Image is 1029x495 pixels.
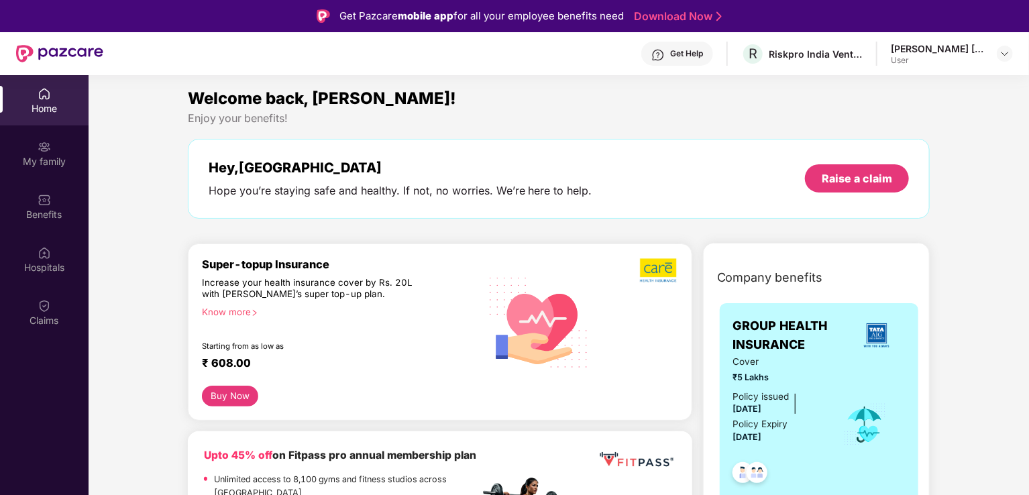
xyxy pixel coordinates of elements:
img: Stroke [716,9,722,23]
div: [PERSON_NAME] [PERSON_NAME] [891,42,985,55]
span: Welcome back, [PERSON_NAME]! [188,89,456,108]
img: svg+xml;base64,PHN2ZyBpZD0iRHJvcGRvd24tMzJ4MzIiIHhtbG5zPSJodHRwOi8vd3d3LnczLm9yZy8yMDAwL3N2ZyIgd2... [999,48,1010,59]
div: Riskpro India Ventures Private Limited [769,48,863,60]
div: Starting from as low as [202,341,423,351]
img: svg+xml;base64,PHN2ZyBpZD0iSG9tZSIgeG1sbnM9Imh0dHA6Ly93d3cudzMub3JnLzIwMDAvc3ZnIiB3aWR0aD0iMjAiIG... [38,87,51,101]
img: New Pazcare Logo [16,45,103,62]
div: Policy issued [733,390,790,404]
img: Logo [317,9,330,23]
img: svg+xml;base64,PHN2ZyB4bWxucz0iaHR0cDovL3d3dy53My5vcmcvMjAwMC9zdmciIHdpZHRoPSI0OC45MTUiIGhlaWdodD... [741,458,773,491]
img: b5dec4f62d2307b9de63beb79f102df3.png [640,258,678,283]
b: on Fitpass pro annual membership plan [204,449,476,461]
div: Policy Expiry [733,417,788,431]
span: [DATE] [733,404,762,414]
img: fppp.png [597,447,675,472]
span: [DATE] [733,432,762,442]
div: Increase your health insurance cover by Rs. 20L with [PERSON_NAME]’s super top-up plan. [202,277,422,301]
span: Cover [733,355,825,369]
strong: mobile app [398,9,453,22]
div: Hey, [GEOGRAPHIC_DATA] [209,160,592,176]
div: Raise a claim [822,171,892,186]
span: ₹5 Lakhs [733,371,825,384]
img: svg+xml;base64,PHN2ZyBpZD0iSGVscC0zMngzMiIgeG1sbnM9Imh0dHA6Ly93d3cudzMub3JnLzIwMDAvc3ZnIiB3aWR0aD... [651,48,665,62]
img: svg+xml;base64,PHN2ZyBpZD0iQmVuZWZpdHMiIHhtbG5zPSJodHRwOi8vd3d3LnczLm9yZy8yMDAwL3N2ZyIgd2lkdGg9Ij... [38,193,51,207]
a: Download Now [634,9,718,23]
span: GROUP HEALTH INSURANCE [733,317,849,355]
div: Enjoy your benefits! [188,111,930,125]
div: User [891,55,985,66]
div: Get Pazcare for all your employee benefits need [339,8,624,24]
img: insurerLogo [859,317,895,353]
button: Buy Now [202,386,259,406]
span: Company benefits [717,268,823,287]
span: right [251,309,258,317]
img: icon [843,402,887,447]
img: svg+xml;base64,PHN2ZyB4bWxucz0iaHR0cDovL3d3dy53My5vcmcvMjAwMC9zdmciIHdpZHRoPSI0OC45NDMiIGhlaWdodD... [726,458,759,491]
div: Super-topup Insurance [202,258,480,271]
span: R [749,46,757,62]
img: svg+xml;base64,PHN2ZyB3aWR0aD0iMjAiIGhlaWdodD0iMjAiIHZpZXdCb3g9IjAgMCAyMCAyMCIgZmlsbD0ibm9uZSIgeG... [38,140,51,154]
img: svg+xml;base64,PHN2ZyBpZD0iSG9zcGl0YWxzIiB4bWxucz0iaHR0cDovL3d3dy53My5vcmcvMjAwMC9zdmciIHdpZHRoPS... [38,246,51,260]
div: Hope you’re staying safe and healthy. If not, no worries. We’re here to help. [209,184,592,198]
b: Upto 45% off [204,449,272,461]
div: Know more [202,307,472,316]
div: Get Help [670,48,703,59]
img: svg+xml;base64,PHN2ZyBpZD0iQ2xhaW0iIHhtbG5zPSJodHRwOi8vd3d3LnczLm9yZy8yMDAwL3N2ZyIgd2lkdGg9IjIwIi... [38,299,51,313]
img: svg+xml;base64,PHN2ZyB4bWxucz0iaHR0cDovL3d3dy53My5vcmcvMjAwMC9zdmciIHhtbG5zOnhsaW5rPSJodHRwOi8vd3... [480,261,599,382]
div: ₹ 608.00 [202,356,466,372]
